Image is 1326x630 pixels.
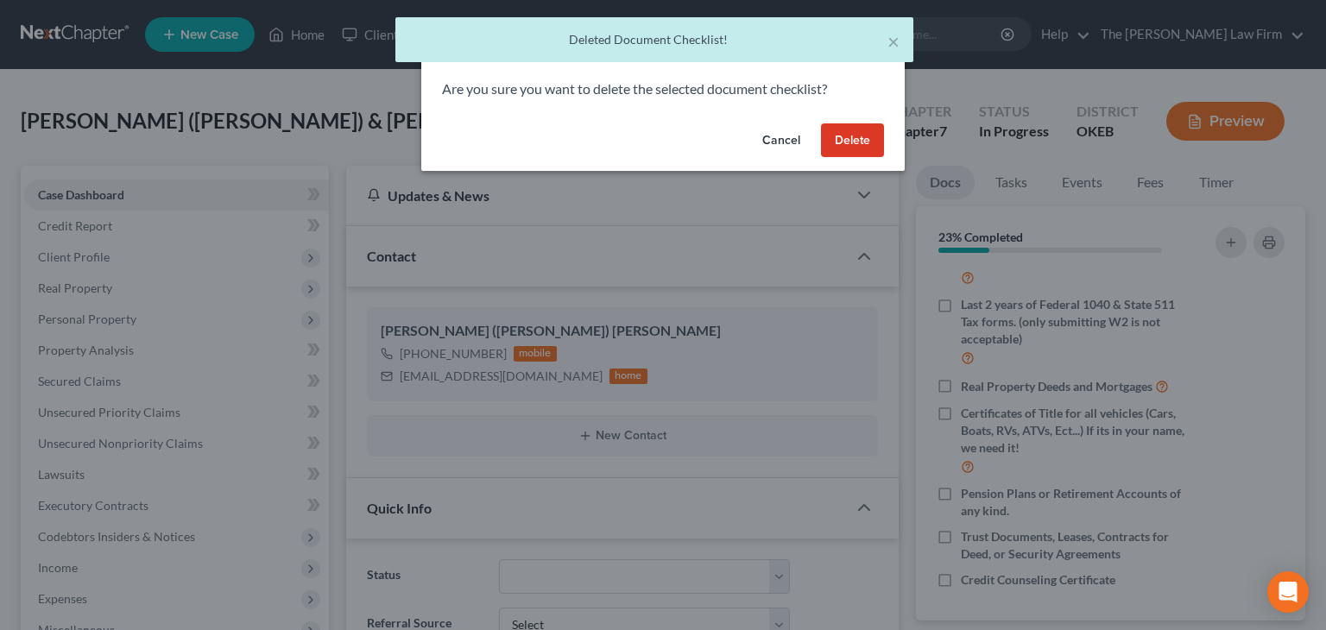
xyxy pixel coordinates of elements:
[748,123,814,158] button: Cancel
[887,31,900,52] button: ×
[1267,571,1309,613] div: Open Intercom Messenger
[442,79,884,99] p: Are you sure you want to delete the selected document checklist?
[409,31,900,48] div: Deleted Document Checklist!
[821,123,884,158] button: Delete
